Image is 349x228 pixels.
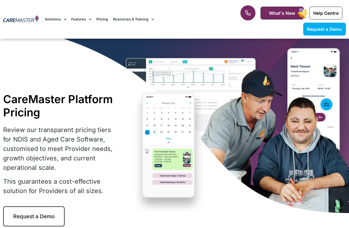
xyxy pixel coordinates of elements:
[3,206,65,226] a: Request a Demo
[309,7,342,19] a: Help Centre
[3,125,121,172] p: Review our transparent pricing tiers for NDIS and Aged Care Software, customised to meet Provider...
[45,9,66,30] a: Solutions
[313,10,339,16] span: Help Centre
[3,15,39,23] img: CareMaster Logo
[303,23,346,36] a: Request a Demo
[96,9,108,30] a: Pricing
[269,10,295,16] span: What's New
[113,9,154,30] a: Resources & Training
[3,92,121,119] h1: CareMaster Platform Pricing
[3,177,121,196] p: This guarantees a cost-effective solution for Providers of all sizes.
[307,26,342,32] span: Request a Demo
[45,9,223,30] nav: Menu
[260,7,304,19] a: What's New
[71,9,91,30] a: Features
[13,213,55,220] span: Request a Demo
